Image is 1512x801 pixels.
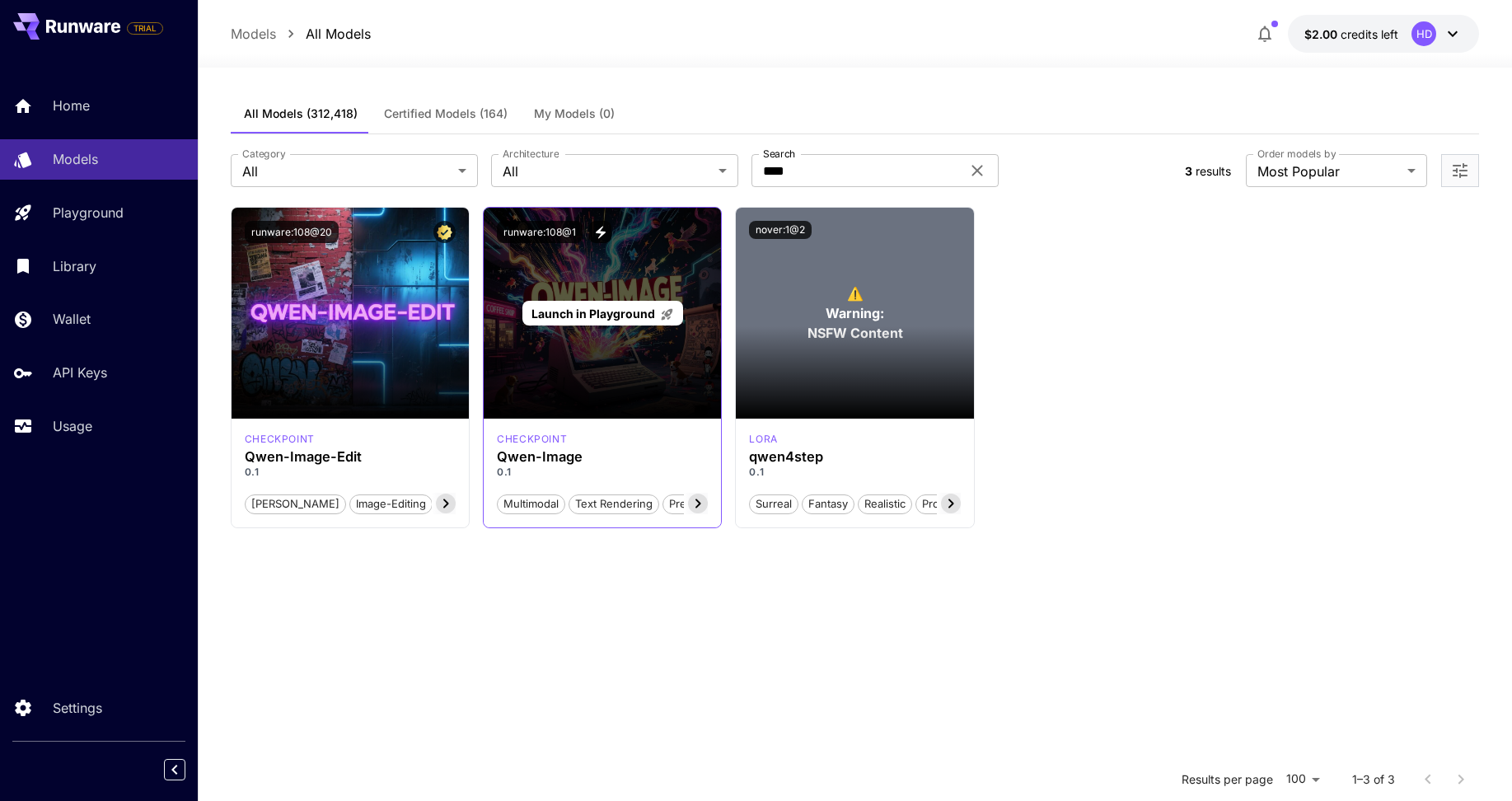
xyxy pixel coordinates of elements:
[164,759,185,780] button: Collapse sidebar
[231,24,371,44] nav: breadcrumb
[498,496,564,513] span: Multimodal
[589,221,611,243] button: View trigger words
[128,22,162,35] span: TRIAL
[245,449,456,465] h3: Qwen-Image-Edit
[245,493,346,514] button: [PERSON_NAME]
[1257,147,1336,161] label: Order models by
[915,493,968,514] button: Product
[749,432,777,447] p: lora
[531,307,655,321] span: Launch in Playground
[244,106,358,121] span: All Models (312,418)
[497,465,708,480] p: 0.1
[242,147,286,161] label: Category
[1257,162,1401,181] span: Most Popular
[763,147,795,161] label: Search
[245,465,456,480] p: 0.1
[1185,164,1192,178] span: 3
[749,221,812,239] button: nover:1@2
[749,465,960,480] p: 0.1
[53,363,107,382] p: API Keys
[242,162,452,181] span: All
[231,24,276,44] a: Models
[503,162,712,181] span: All
[803,496,854,513] span: Fantasy
[245,432,315,447] p: checkpoint
[750,496,798,513] span: Surreal
[522,301,683,326] a: Launch in Playground
[53,256,96,276] p: Library
[53,149,98,169] p: Models
[807,323,903,343] span: NSFW Content
[1341,27,1398,41] span: credits left
[1280,767,1326,791] div: 100
[1196,164,1231,178] span: results
[749,493,798,514] button: Surreal
[497,493,565,514] button: Multimodal
[384,106,508,121] span: Certified Models (164)
[1352,771,1395,788] p: 1–3 of 3
[53,203,124,222] p: Playground
[1304,27,1341,41] span: $2.00
[306,24,371,44] a: All Models
[176,755,198,785] div: Collapse sidebar
[802,493,854,514] button: Fantasy
[1304,26,1398,43] div: $2.00
[349,493,433,514] button: image-editing
[497,221,583,243] button: runware:108@1
[53,698,102,718] p: Settings
[859,496,911,513] span: Realistic
[245,432,315,447] div: qwen_image_edit
[1288,15,1479,53] button: $2.00HD
[246,496,345,513] span: [PERSON_NAME]
[569,493,659,514] button: Text rendering
[749,432,777,447] div: Qwen Image
[1182,771,1273,788] p: Results per page
[826,303,884,323] span: Warning:
[1411,21,1436,46] div: HD
[53,416,92,436] p: Usage
[847,283,864,303] span: ⚠️
[127,18,163,38] span: Add your payment card to enable full platform functionality.
[497,449,708,465] h3: Qwen-Image
[350,496,432,513] span: image-editing
[736,208,973,419] div: To view NSFW models, adjust the filter settings and toggle the option on.
[503,147,559,161] label: Architecture
[433,221,456,243] button: Certified Model – Vetted for best performance and includes a commercial license.
[569,496,658,513] span: Text rendering
[858,493,912,514] button: Realistic
[53,309,91,329] p: Wallet
[662,493,738,514] button: Precise text
[916,496,967,513] span: Product
[497,432,567,447] div: Qwen Image
[497,432,567,447] p: checkpoint
[53,96,90,115] p: Home
[245,221,339,243] button: runware:108@20
[663,496,737,513] span: Precise text
[1450,161,1470,181] button: Open more filters
[749,449,960,465] h3: qwen4step
[534,106,615,121] span: My Models (0)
